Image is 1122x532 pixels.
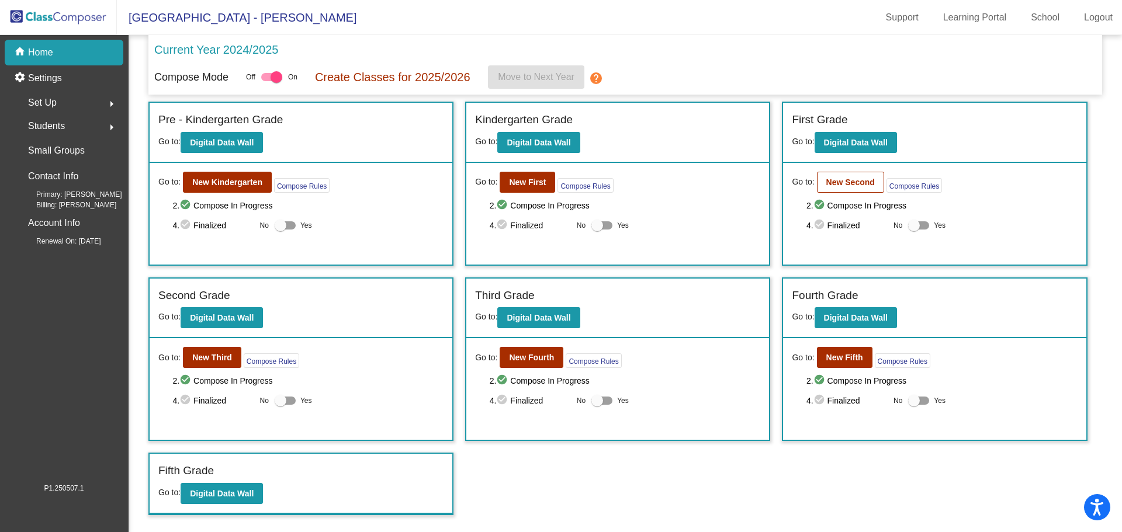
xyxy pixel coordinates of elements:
[18,236,101,246] span: Renewal On: [DATE]
[158,112,283,128] label: Pre - Kindergarten Grade
[288,72,297,82] span: On
[566,353,621,368] button: Compose Rules
[934,218,946,232] span: Yes
[813,374,827,388] mat-icon: check_circle
[824,313,888,322] b: Digital Data Wall
[179,374,193,388] mat-icon: check_circle
[1075,8,1122,27] a: Logout
[28,95,57,111] span: Set Up
[179,199,193,213] mat-icon: check_circle
[507,313,570,322] b: Digital Data Wall
[934,8,1016,27] a: Learning Portal
[300,218,312,232] span: Yes
[28,215,80,231] p: Account Info
[792,352,814,364] span: Go to:
[500,347,563,368] button: New Fourth
[172,199,444,213] span: 2. Compose In Progress
[496,394,510,408] mat-icon: check_circle
[117,8,356,27] span: [GEOGRAPHIC_DATA] - [PERSON_NAME]
[875,353,930,368] button: Compose Rules
[28,168,78,185] p: Contact Info
[806,199,1078,213] span: 2. Compose In Progress
[181,132,263,153] button: Digital Data Wall
[877,8,928,27] a: Support
[792,112,847,128] label: First Grade
[806,394,888,408] span: 4. Finalized
[190,489,254,498] b: Digital Data Wall
[817,172,884,193] button: New Second
[181,483,263,504] button: Digital Data Wall
[183,347,241,368] button: New Third
[18,200,116,210] span: Billing: [PERSON_NAME]
[815,132,897,153] button: Digital Data Wall
[826,353,863,362] b: New Fifth
[792,312,814,321] span: Go to:
[934,394,946,408] span: Yes
[577,395,586,406] span: No
[158,287,230,304] label: Second Grade
[244,353,299,368] button: Compose Rules
[154,41,278,58] p: Current Year 2024/2025
[192,353,232,362] b: New Third
[557,178,613,193] button: Compose Rules
[158,488,181,497] span: Go to:
[475,312,497,321] span: Go to:
[792,137,814,146] span: Go to:
[475,112,573,128] label: Kindergarten Grade
[158,176,181,188] span: Go to:
[260,220,269,231] span: No
[886,178,942,193] button: Compose Rules
[617,218,629,232] span: Yes
[497,307,580,328] button: Digital Data Wall
[817,347,872,368] button: New Fifth
[813,199,827,213] mat-icon: check_circle
[490,374,761,388] span: 2. Compose In Progress
[490,394,571,408] span: 4. Finalized
[792,287,858,304] label: Fourth Grade
[14,46,28,60] mat-icon: home
[28,142,85,159] p: Small Groups
[475,352,497,364] span: Go to:
[813,394,827,408] mat-icon: check_circle
[172,394,254,408] span: 4. Finalized
[496,199,510,213] mat-icon: check_circle
[14,71,28,85] mat-icon: settings
[792,176,814,188] span: Go to:
[28,46,53,60] p: Home
[497,132,580,153] button: Digital Data Wall
[806,218,888,232] span: 4. Finalized
[246,72,255,82] span: Off
[824,138,888,147] b: Digital Data Wall
[28,71,62,85] p: Settings
[577,220,586,231] span: No
[105,120,119,134] mat-icon: arrow_right
[507,138,570,147] b: Digital Data Wall
[509,353,554,362] b: New Fourth
[815,307,897,328] button: Digital Data Wall
[500,172,555,193] button: New First
[158,312,181,321] span: Go to:
[172,218,254,232] span: 4. Finalized
[158,352,181,364] span: Go to:
[894,395,902,406] span: No
[190,313,254,322] b: Digital Data Wall
[617,394,629,408] span: Yes
[105,97,119,111] mat-icon: arrow_right
[274,178,330,193] button: Compose Rules
[589,71,603,85] mat-icon: help
[179,218,193,232] mat-icon: check_circle
[475,137,497,146] span: Go to:
[158,137,181,146] span: Go to:
[496,374,510,388] mat-icon: check_circle
[192,178,262,187] b: New Kindergarten
[826,178,875,187] b: New Second
[18,189,122,200] span: Primary: [PERSON_NAME]
[894,220,902,231] span: No
[490,218,571,232] span: 4. Finalized
[315,68,470,86] p: Create Classes for 2025/2026
[28,118,65,134] span: Students
[498,72,574,82] span: Move to Next Year
[158,463,214,479] label: Fifth Grade
[475,287,534,304] label: Third Grade
[172,374,444,388] span: 2. Compose In Progress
